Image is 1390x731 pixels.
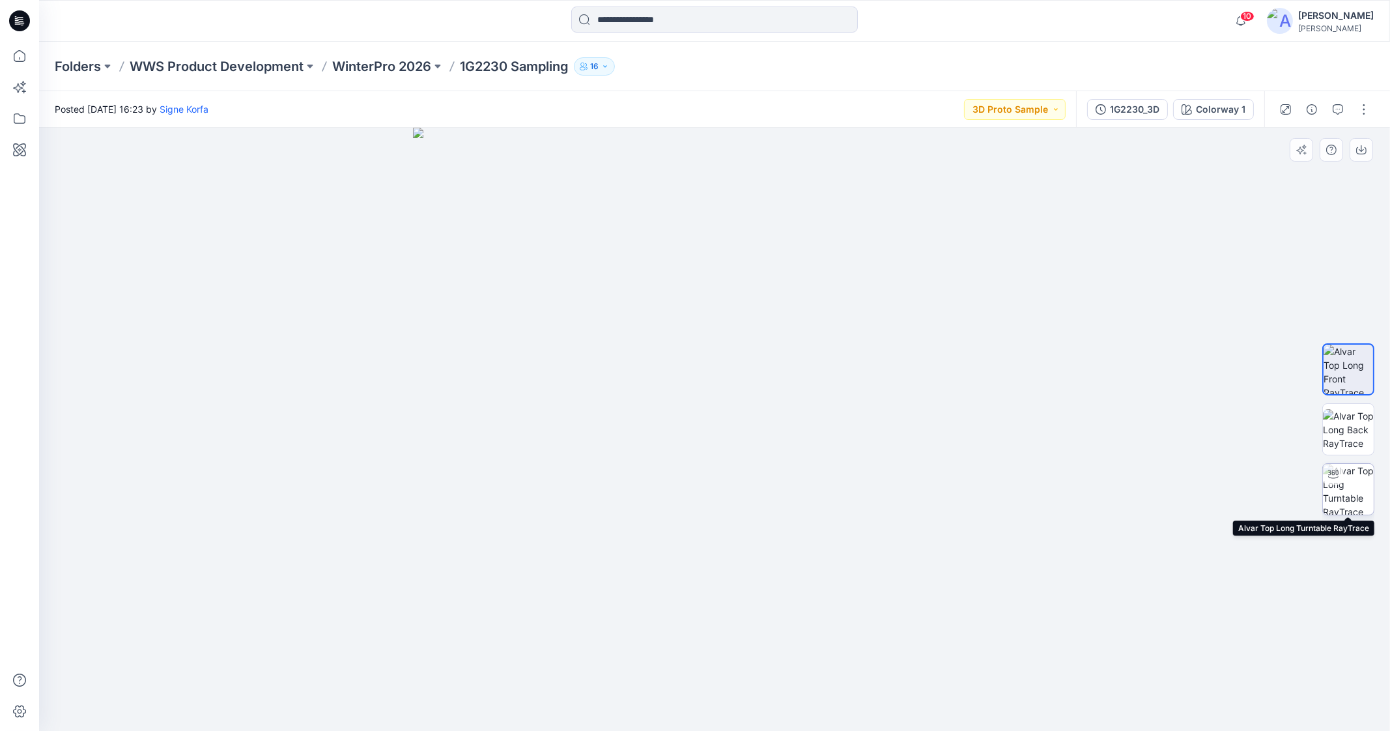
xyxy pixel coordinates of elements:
button: Colorway 1 [1173,99,1254,120]
p: 16 [590,59,599,74]
img: Alvar Top Long Front RayTrace [1324,345,1373,394]
a: WWS Product Development [130,57,304,76]
img: Alvar Top Long Back RayTrace [1323,409,1374,450]
p: 1G2230 Sampling [460,57,569,76]
div: 1G2230_3D [1110,102,1159,117]
div: Colorway 1 [1196,102,1245,117]
span: Posted [DATE] 16:23 by [55,102,208,116]
button: Details [1301,99,1322,120]
button: 1G2230_3D [1087,99,1168,120]
img: Alvar Top Long Turntable RayTrace [1323,464,1374,515]
div: [PERSON_NAME] [1298,23,1374,33]
a: Folders [55,57,101,76]
img: eyJhbGciOiJIUzI1NiIsImtpZCI6IjAiLCJzbHQiOiJzZXMiLCJ0eXAiOiJKV1QifQ.eyJkYXRhIjp7InR5cGUiOiJzdG9yYW... [413,128,1016,731]
a: WinterPro 2026 [332,57,431,76]
span: 10 [1240,11,1255,21]
a: Signe Korfa [160,104,208,115]
img: avatar [1267,8,1293,34]
div: [PERSON_NAME] [1298,8,1374,23]
button: 16 [574,57,615,76]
